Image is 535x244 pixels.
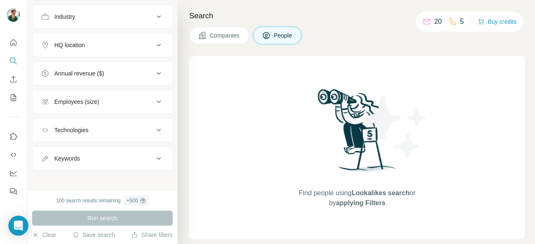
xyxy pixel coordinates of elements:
button: Save search [72,231,115,239]
button: Feedback [7,184,20,199]
div: HQ location [54,41,85,49]
button: Buy credits [478,16,517,28]
button: Search [7,53,20,68]
button: Technologies [33,120,172,140]
p: 20 [434,17,442,27]
span: Companies [210,31,240,40]
button: Use Surfe API [7,147,20,162]
button: Clear [32,231,56,239]
div: Keywords [54,154,80,163]
button: Use Surfe on LinkedIn [7,129,20,144]
button: Keywords [33,148,172,169]
button: HQ location [33,35,172,55]
span: applying Filters [336,199,385,206]
div: Industry [54,13,75,21]
button: Industry [33,7,172,27]
button: Enrich CSV [7,72,20,87]
img: Surfe Illustration - Woman searching with binoculars [314,87,401,180]
div: Technologies [54,126,89,134]
img: Avatar [7,8,20,22]
span: Find people using or by [290,188,424,208]
div: 100 search results remaining [56,196,148,206]
div: Annual revenue ($) [54,69,104,78]
button: Employees (size) [33,92,172,112]
img: Surfe Illustration - Stars [357,89,433,164]
button: Annual revenue ($) [33,63,172,83]
span: Lookalikes search [352,189,410,196]
button: My lists [7,90,20,105]
div: Open Intercom Messenger [8,216,28,236]
p: 5 [460,17,464,27]
h4: Search [189,10,525,22]
span: People [274,31,293,40]
div: Employees (size) [54,98,99,106]
div: + 500 [127,197,138,204]
button: Share filters [131,231,173,239]
button: Dashboard [7,166,20,181]
button: Quick start [7,35,20,50]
